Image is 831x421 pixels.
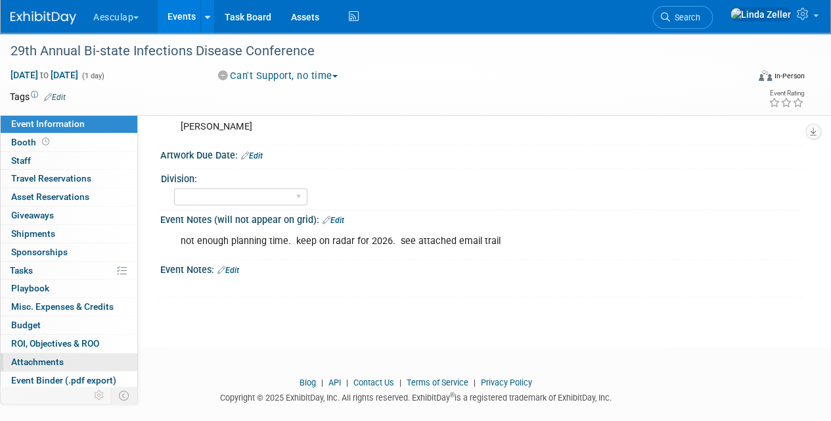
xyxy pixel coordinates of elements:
span: Staff [11,155,31,166]
a: Travel Reservations [1,170,137,187]
a: Sponsorships [1,243,137,261]
a: Privacy Policy [481,378,532,387]
img: Format-Inperson.png [759,70,772,81]
a: Edit [323,216,344,225]
a: Blog [300,378,316,387]
div: Artwork Due Date: [160,145,805,162]
td: Toggle Event Tabs [111,387,138,404]
span: Event Information [11,118,85,129]
td: Personalize Event Tab Strip [88,387,111,404]
span: | [470,378,479,387]
span: | [318,378,326,387]
span: (1 day) [81,72,104,80]
button: Can't Support, no time [213,69,343,83]
a: Misc. Expenses & Credits [1,298,137,316]
a: Terms of Service [407,378,468,387]
a: Edit [217,266,239,275]
a: API [328,378,341,387]
a: ROI, Objectives & ROO [1,335,137,353]
div: Event Format [688,68,805,88]
span: ROI, Objectives & ROO [11,338,99,349]
div: 29th Annual Bi-state Infections Disease Conference [6,39,737,63]
span: Asset Reservations [11,191,89,202]
div: In-Person [774,71,805,81]
td: Tags [10,90,66,103]
a: Event Information [1,115,137,133]
span: Event Binder (.pdf export) [11,375,116,385]
a: Contact Us [353,378,394,387]
a: Search [652,6,713,29]
span: | [396,378,405,387]
div: not enough planning time. keep on radar for 2026. see attached email trail [171,228,677,255]
img: Linda Zeller [730,7,792,22]
a: Edit [44,93,66,102]
span: Sponsorships [11,247,68,257]
div: Division: [161,169,799,186]
div: Event Notes (will not appear on grid): [160,210,805,227]
span: | [343,378,351,387]
div: Event Rating [769,90,804,97]
span: Giveaways [11,210,54,220]
div: [PERSON_NAME] [171,114,677,140]
img: ExhibitDay [11,11,76,24]
a: Giveaways [1,207,137,224]
a: Staff [1,152,137,170]
span: Booth [11,137,52,147]
a: Budget [1,316,137,334]
span: Playbook [11,283,49,293]
a: Edit [241,151,263,161]
span: Shipments [11,228,55,239]
span: Tasks [10,265,33,276]
span: Misc. Expenses & Credits [11,301,114,312]
span: Search [670,12,700,22]
span: Booth not reserved yet [39,137,52,147]
span: [DATE] [DATE] [10,69,79,81]
span: Travel Reservations [11,173,91,184]
a: Event Binder (.pdf export) [1,372,137,389]
a: Booth [1,134,137,151]
span: Attachments [11,357,64,367]
a: Shipments [1,225,137,243]
a: Attachments [1,353,137,371]
a: Playbook [1,280,137,297]
span: to [38,70,51,80]
a: Tasks [1,262,137,280]
span: Budget [11,320,41,330]
div: Event Notes: [160,260,805,277]
a: Asset Reservations [1,188,137,206]
sup: ® [450,391,455,399]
